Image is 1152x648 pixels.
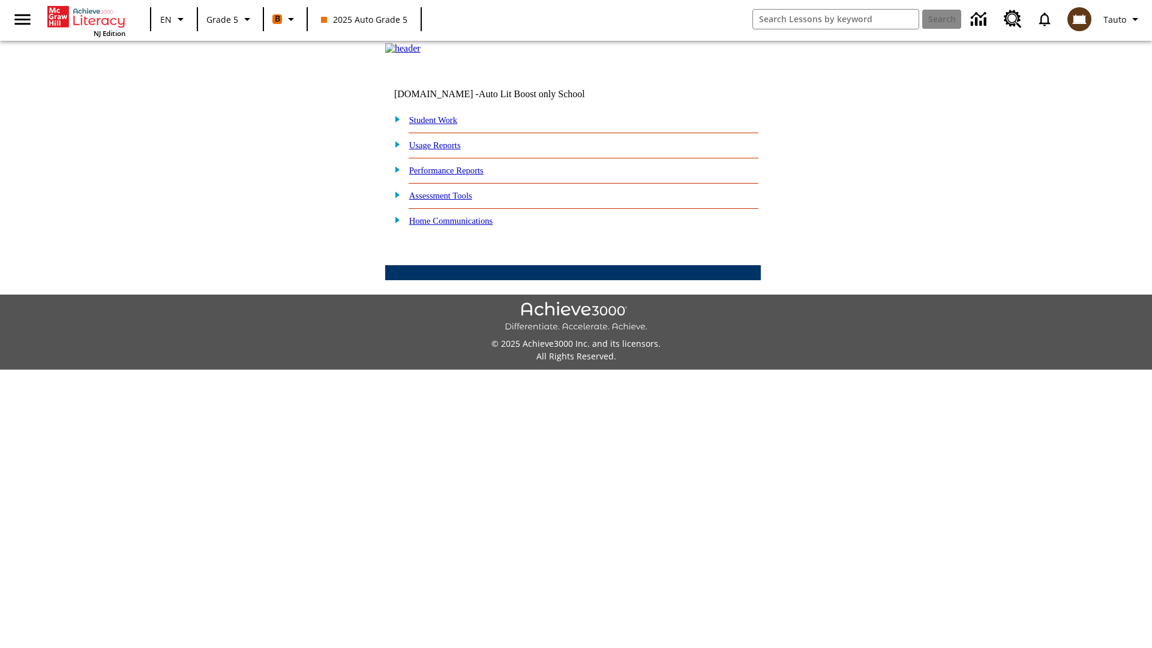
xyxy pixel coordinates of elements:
a: Notifications [1029,4,1060,35]
span: Tauto [1103,13,1126,26]
nobr: Auto Lit Boost only School [479,89,585,99]
span: 2025 Auto Grade 5 [321,13,407,26]
a: Resource Center, Will open in new tab [997,3,1029,35]
a: Usage Reports [409,140,461,150]
button: Language: EN, Select a language [155,8,193,30]
img: plus.gif [388,164,401,175]
a: Performance Reports [409,166,484,175]
input: search field [753,10,919,29]
a: Home Communications [409,216,493,226]
td: [DOMAIN_NAME] - [394,89,615,100]
button: Boost Class color is orange. Change class color [268,8,303,30]
a: Student Work [409,115,457,125]
span: NJ Edition [94,29,125,38]
span: B [275,11,280,26]
img: plus.gif [388,214,401,225]
img: Achieve3000 Differentiate Accelerate Achieve [505,302,647,332]
span: Grade 5 [206,13,238,26]
button: Open side menu [5,2,40,37]
button: Select a new avatar [1060,4,1099,35]
img: plus.gif [388,113,401,124]
button: Grade: Grade 5, Select a grade [202,8,259,30]
a: Data Center [964,3,997,36]
img: plus.gif [388,189,401,200]
a: Assessment Tools [409,191,472,200]
span: EN [160,13,172,26]
img: avatar image [1067,7,1091,31]
img: plus.gif [388,139,401,149]
button: Profile/Settings [1099,8,1147,30]
img: header [385,43,421,54]
div: Home [47,4,125,38]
